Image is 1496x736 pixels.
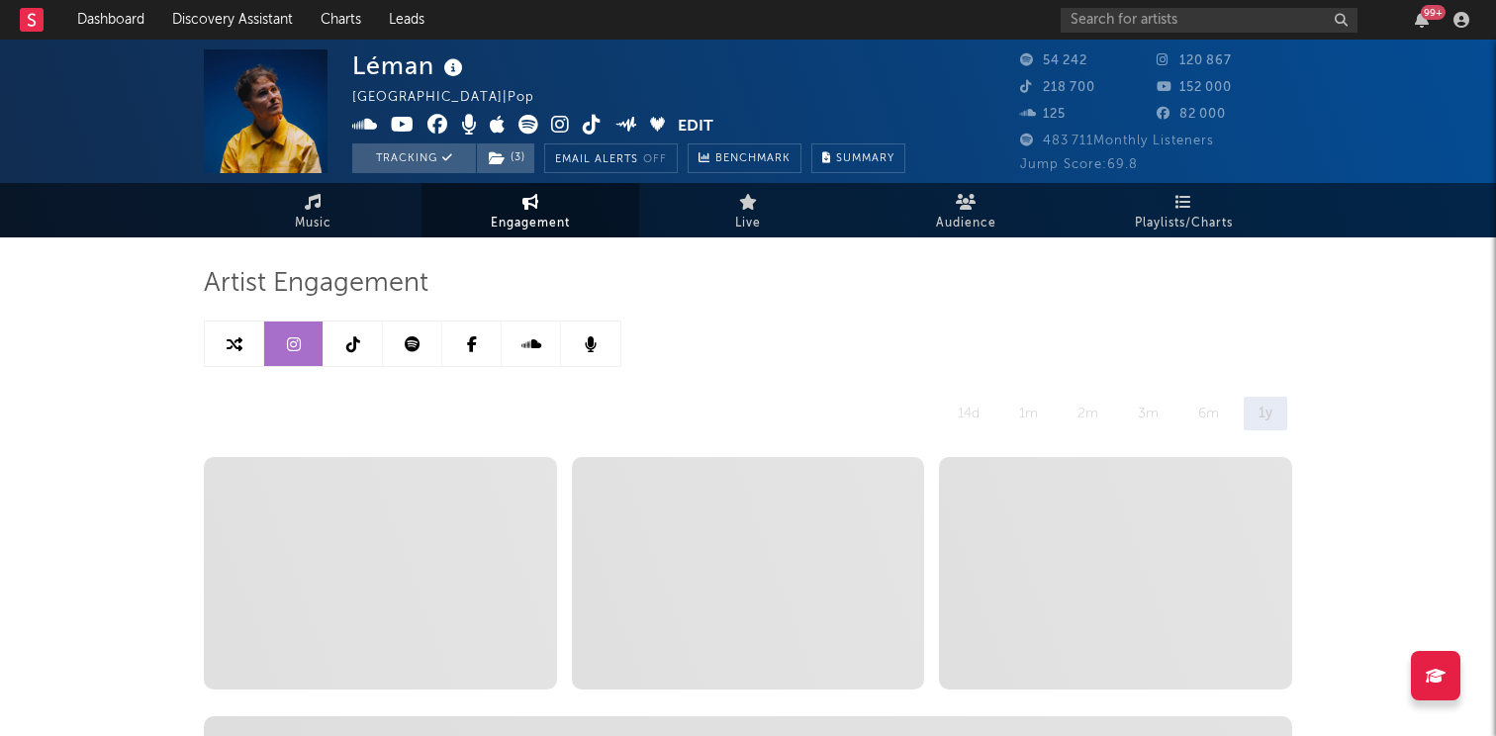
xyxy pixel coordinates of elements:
span: 483 711 Monthly Listeners [1020,135,1214,147]
span: Artist Engagement [204,272,428,296]
span: Playlists/Charts [1135,212,1233,235]
span: Summary [836,153,894,164]
button: Email AlertsOff [544,143,678,173]
div: 6m [1183,397,1234,430]
button: Tracking [352,143,476,173]
button: Summary [811,143,905,173]
div: 3m [1123,397,1173,430]
button: Edit [678,115,713,139]
span: Benchmark [715,147,791,171]
div: 14d [943,397,994,430]
button: 99+ [1415,12,1429,28]
div: Léman [352,49,468,82]
span: Jump Score: 69.8 [1020,158,1138,171]
span: 218 700 [1020,81,1095,94]
span: 125 [1020,108,1066,121]
button: (3) [477,143,534,173]
span: 152 000 [1157,81,1232,94]
span: 82 000 [1157,108,1226,121]
span: ( 3 ) [476,143,535,173]
span: Live [735,212,761,235]
input: Search for artists [1061,8,1357,33]
div: [GEOGRAPHIC_DATA] | Pop [352,86,557,110]
span: 120 867 [1157,54,1232,67]
a: Benchmark [688,143,801,173]
div: 1y [1244,397,1287,430]
a: Playlists/Charts [1075,183,1292,237]
span: Engagement [491,212,570,235]
em: Off [643,154,667,165]
div: 99 + [1421,5,1446,20]
a: Engagement [421,183,639,237]
span: Audience [936,212,996,235]
div: 2m [1063,397,1113,430]
div: 1m [1004,397,1053,430]
a: Live [639,183,857,237]
a: Music [204,183,421,237]
a: Audience [857,183,1075,237]
span: 54 242 [1020,54,1087,67]
span: Music [295,212,331,235]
